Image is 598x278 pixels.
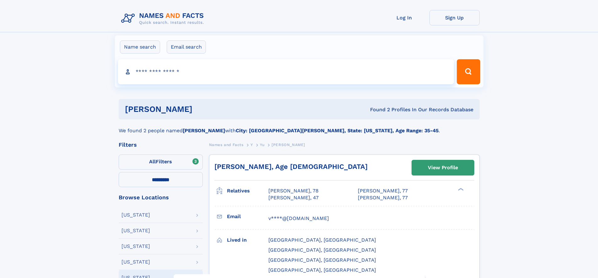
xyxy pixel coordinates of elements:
[260,143,264,147] span: Yu
[119,10,209,27] img: Logo Names and Facts
[281,106,473,113] div: Found 2 Profiles In Our Records Database
[251,141,253,149] a: Y
[268,267,376,273] span: [GEOGRAPHIC_DATA], [GEOGRAPHIC_DATA]
[236,128,439,134] b: City: [GEOGRAPHIC_DATA][PERSON_NAME], State: [US_STATE], Age Range: 35-45
[125,105,281,113] h1: [PERSON_NAME]
[121,244,150,249] div: [US_STATE]
[268,194,319,201] a: [PERSON_NAME], 47
[121,212,150,218] div: [US_STATE]
[167,40,206,54] label: Email search
[149,159,156,165] span: All
[268,187,319,194] a: [PERSON_NAME], 78
[268,257,376,263] span: [GEOGRAPHIC_DATA], [GEOGRAPHIC_DATA]
[260,141,264,149] a: Yu
[272,143,305,147] span: [PERSON_NAME]
[119,155,203,170] label: Filters
[358,194,408,201] a: [PERSON_NAME], 77
[456,187,464,191] div: ❯
[121,228,150,233] div: [US_STATE]
[119,142,203,148] div: Filters
[428,160,458,175] div: View Profile
[227,235,268,245] h3: Lived in
[251,143,253,147] span: Y
[268,247,376,253] span: [GEOGRAPHIC_DATA], [GEOGRAPHIC_DATA]
[119,195,203,200] div: Browse Locations
[120,40,160,54] label: Name search
[209,141,244,149] a: Names and Facts
[457,59,480,84] button: Search Button
[412,160,474,175] a: View Profile
[429,10,480,25] a: Sign Up
[183,128,225,134] b: [PERSON_NAME]
[121,260,150,265] div: [US_STATE]
[119,119,480,134] div: We found 2 people named with .
[227,211,268,222] h3: Email
[118,59,454,84] input: search input
[358,187,408,194] a: [PERSON_NAME], 77
[379,10,429,25] a: Log In
[214,163,368,170] a: [PERSON_NAME], Age [DEMOGRAPHIC_DATA]
[227,186,268,196] h3: Relatives
[268,237,376,243] span: [GEOGRAPHIC_DATA], [GEOGRAPHIC_DATA]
